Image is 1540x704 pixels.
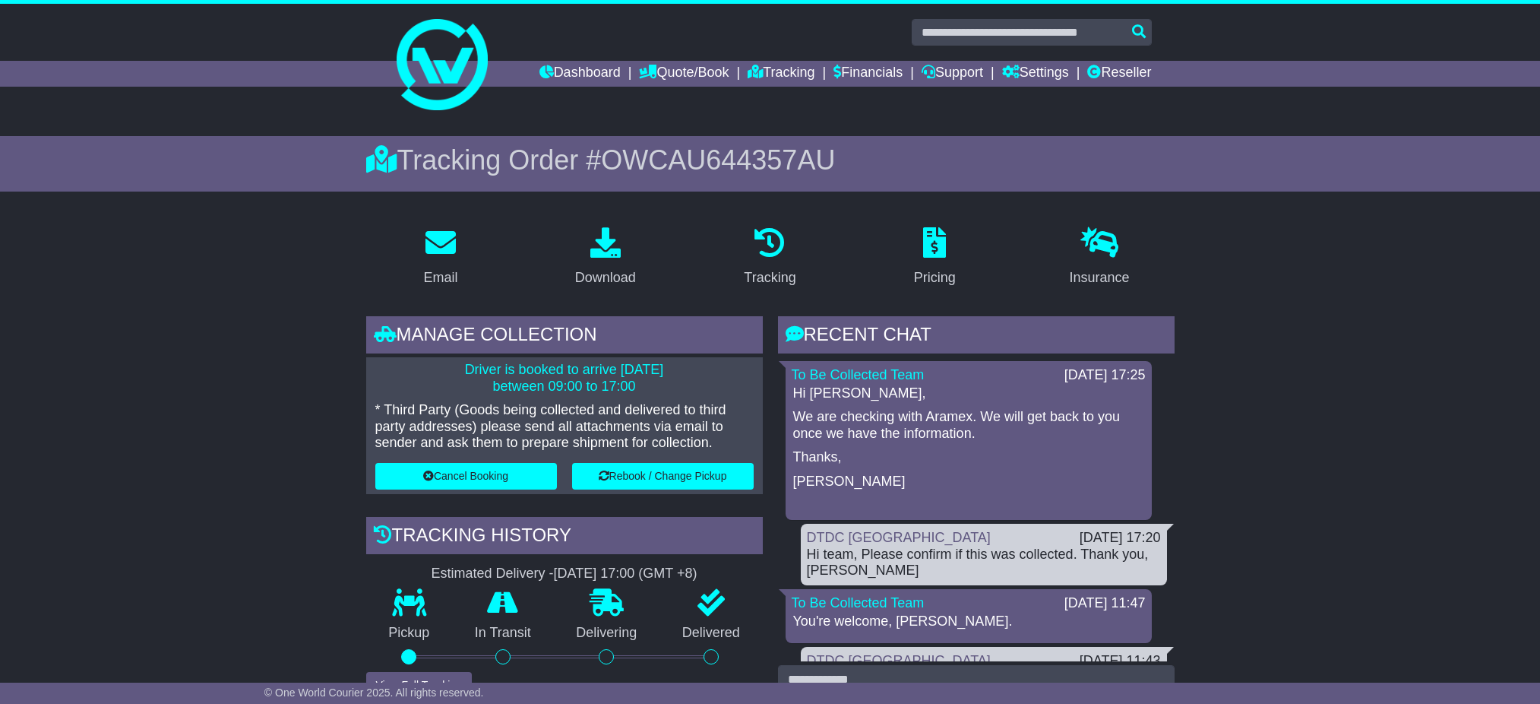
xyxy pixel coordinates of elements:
[914,268,956,288] div: Pricing
[366,316,763,357] div: Manage collection
[539,61,621,87] a: Dashboard
[1080,653,1161,670] div: [DATE] 11:43
[734,222,805,293] a: Tracking
[1064,595,1146,612] div: [DATE] 11:47
[375,463,557,490] button: Cancel Booking
[793,409,1144,442] p: We are checking with Aramex. We will get back to you once we have the information.
[554,566,697,582] div: [DATE] 17:00 (GMT +8)
[1070,268,1130,288] div: Insurance
[778,316,1175,357] div: RECENT CHAT
[793,449,1144,466] p: Thanks,
[792,595,925,610] a: To Be Collected Team
[1087,61,1151,87] a: Reseller
[1064,367,1146,384] div: [DATE] 17:25
[807,530,991,545] a: DTDC [GEOGRAPHIC_DATA]
[793,385,1144,402] p: Hi [PERSON_NAME],
[793,474,1144,490] p: [PERSON_NAME]
[366,672,472,699] button: View Full Tracking
[807,547,1161,579] div: Hi team, Please confirm if this was collected. Thank you, [PERSON_NAME]
[1080,530,1161,547] div: [DATE] 17:20
[833,61,903,87] a: Financials
[922,61,983,87] a: Support
[748,61,814,87] a: Tracking
[375,402,754,452] p: * Third Party (Goods being collected and delivered to third party addresses) please send all atta...
[264,687,484,699] span: © One World Courier 2025. All rights reserved.
[1002,61,1069,87] a: Settings
[744,268,795,288] div: Tracking
[366,517,763,558] div: Tracking history
[375,362,754,395] p: Driver is booked to arrive [DATE] between 09:00 to 17:00
[792,367,925,382] a: To Be Collected Team
[904,222,966,293] a: Pricing
[1060,222,1140,293] a: Insurance
[366,566,763,582] div: Estimated Delivery -
[413,222,467,293] a: Email
[366,625,453,642] p: Pickup
[452,625,554,642] p: In Transit
[807,653,991,668] a: DTDC [GEOGRAPHIC_DATA]
[423,268,457,288] div: Email
[659,625,763,642] p: Delivered
[601,144,835,176] span: OWCAU644357AU
[554,625,660,642] p: Delivering
[793,614,1144,630] p: You're welcome, [PERSON_NAME].
[639,61,729,87] a: Quote/Book
[572,463,754,490] button: Rebook / Change Pickup
[575,268,636,288] div: Download
[366,144,1175,176] div: Tracking Order #
[565,222,646,293] a: Download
